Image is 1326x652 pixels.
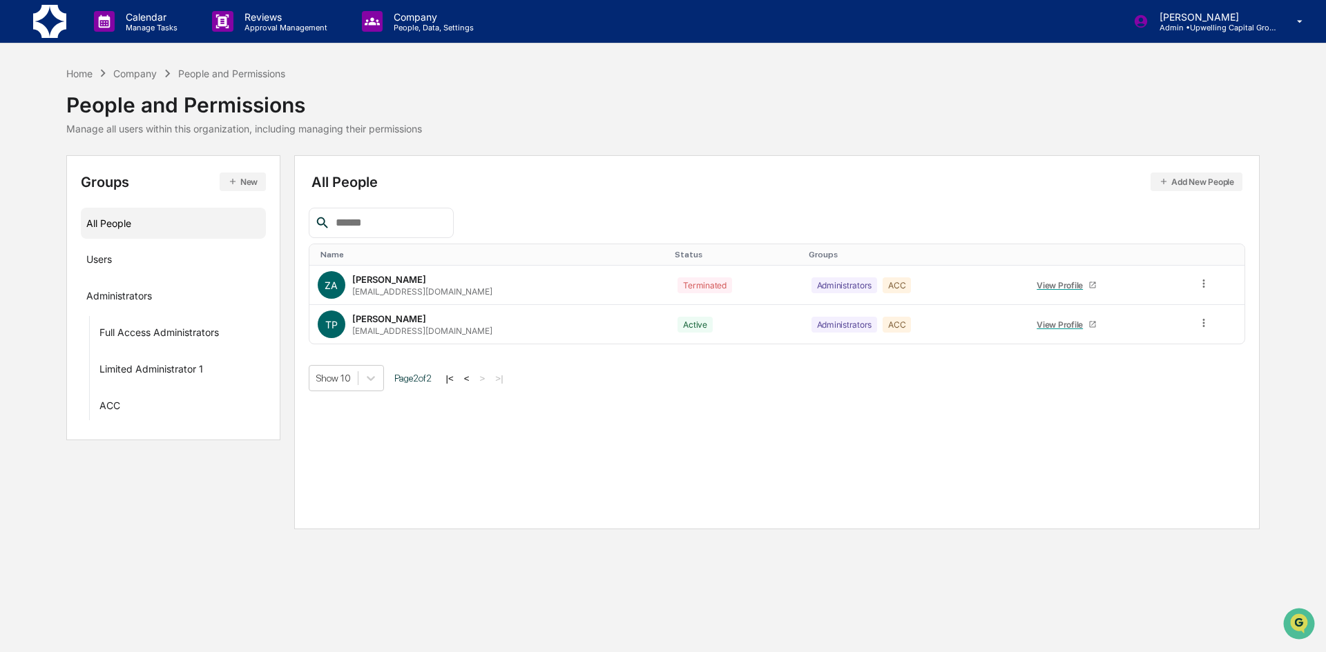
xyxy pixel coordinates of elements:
div: Active [678,317,713,333]
div: View Profile [1037,319,1088,330]
div: View Profile [1037,280,1088,290]
a: 🗄️Attestations [95,168,177,193]
div: Toggle SortBy [809,250,1017,259]
span: Pylon [137,234,167,244]
span: Attestations [114,174,171,188]
div: We're offline, we'll be back soon [47,119,180,130]
p: Manage Tasks [115,23,184,32]
a: View Profile [1031,275,1103,296]
div: ACC [883,317,911,333]
div: Toggle SortBy [1028,250,1184,259]
button: Add New People [1151,172,1242,191]
div: People and Permissions [178,68,285,79]
button: >| [491,373,507,384]
button: Start new chat [235,110,251,126]
div: 🖐️ [14,175,25,186]
p: How can we help? [14,29,251,51]
span: ZA [325,279,338,291]
span: Data Lookup [28,200,87,214]
p: Reviews [233,11,334,23]
div: Toggle SortBy [320,250,664,259]
div: Administrators [811,277,878,293]
p: People, Data, Settings [383,23,481,32]
div: [PERSON_NAME] [352,313,426,324]
div: Company [113,68,157,79]
a: Powered byPylon [97,233,167,244]
img: 1746055101610-c473b297-6a78-478c-a979-82029cc54cd1 [14,106,39,130]
span: TP [325,319,338,330]
div: 🔎 [14,201,25,213]
div: [EMAIL_ADDRESS][DOMAIN_NAME] [352,286,492,297]
p: Admin • Upwelling Capital Group [1149,23,1277,32]
button: < [460,373,474,384]
button: New [220,172,266,191]
a: 🔎Data Lookup [8,195,93,219]
div: People and Permissions [66,81,422,117]
div: Toggle SortBy [1200,250,1239,259]
div: All People [311,172,1243,191]
div: Manage all users within this organization, including managing their permissions [66,123,422,135]
div: Terminated [678,277,732,293]
div: Groups [81,172,266,191]
img: logo [33,5,66,38]
div: Home [66,68,93,79]
div: All People [86,212,260,235]
p: Company [383,11,481,23]
div: Administrators [86,290,152,306]
a: 🖐️Preclearance [8,168,95,193]
div: [EMAIL_ADDRESS][DOMAIN_NAME] [352,326,492,336]
span: Page 2 of 2 [394,373,432,384]
div: Users [86,253,112,270]
div: Limited Administrator 1 [99,363,203,379]
p: Calendar [115,11,184,23]
div: Start new chat [47,106,227,119]
iframe: Open customer support [1282,606,1319,644]
p: Approval Management [233,23,334,32]
div: ACC [99,399,120,416]
div: 🗄️ [100,175,111,186]
a: View Profile [1031,314,1103,335]
div: Toggle SortBy [675,250,797,259]
p: [PERSON_NAME] [1149,11,1277,23]
div: ACC [883,277,911,293]
div: Full Access Administrators [99,326,219,343]
span: Preclearance [28,174,89,188]
div: Administrators [811,317,878,333]
button: > [476,373,490,384]
button: |< [442,373,458,384]
div: [PERSON_NAME] [352,274,426,285]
